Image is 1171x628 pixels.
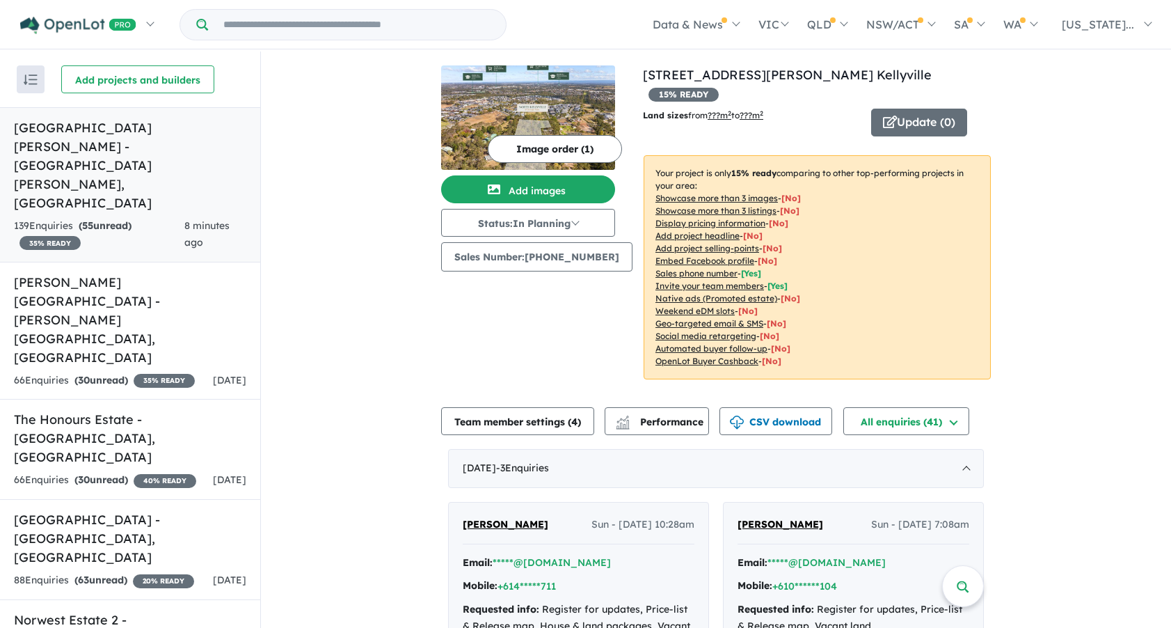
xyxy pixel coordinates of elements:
u: Weekend eDM slots [655,306,735,316]
img: sort.svg [24,74,38,85]
span: [No] [762,356,781,366]
span: [ No ] [743,230,763,241]
button: Add images [441,175,615,203]
div: 66 Enquir ies [14,472,196,489]
strong: ( unread) [79,219,132,232]
span: 40 % READY [134,474,196,488]
u: Invite your team members [655,281,764,291]
img: download icon [730,416,744,430]
span: Sun - [DATE] 7:08am [871,517,969,533]
u: Add project selling-points [655,243,759,253]
span: 4 [571,416,577,428]
input: Try estate name, suburb, builder or developer [211,10,503,40]
strong: Email: [738,556,767,569]
span: [ Yes ] [741,268,761,278]
span: [PERSON_NAME] [463,518,548,531]
span: [No] [767,318,786,329]
div: [DATE] [448,449,984,488]
div: 139 Enquir ies [14,218,184,251]
a: [PERSON_NAME] [738,517,823,533]
span: [No] [760,331,779,341]
h5: [GEOGRAPHIC_DATA][PERSON_NAME] - [GEOGRAPHIC_DATA][PERSON_NAME] , [GEOGRAPHIC_DATA] [14,118,246,212]
button: Image order (1) [488,135,622,163]
u: Native ads (Promoted estate) [655,293,777,304]
span: [DATE] [213,574,246,586]
span: [DATE] [213,374,246,386]
u: Embed Facebook profile [655,256,754,266]
u: Social media retargeting [655,331,756,341]
span: Sun - [DATE] 10:28am [591,517,694,533]
span: [No] [738,306,758,316]
span: 63 [78,574,89,586]
span: Performance [618,416,703,428]
u: ???m [740,110,763,120]
strong: Mobile: [738,579,772,592]
u: Sales phone number [655,268,738,278]
span: [ No ] [769,218,788,228]
button: Sales Number:[PHONE_NUMBER] [441,242,632,272]
span: [US_STATE]... [1062,17,1134,31]
span: [ Yes ] [767,281,788,291]
strong: ( unread) [74,473,128,486]
img: Openlot PRO Logo White [20,17,136,34]
button: Performance [605,407,709,435]
u: ??? m [708,110,731,120]
span: 8 minutes ago [184,219,230,249]
button: Status:In Planning [441,209,615,237]
img: line-chart.svg [616,416,629,423]
button: Update (0) [871,109,967,136]
a: [PERSON_NAME] [463,517,548,533]
img: bar-chart.svg [616,420,630,429]
span: [DATE] [213,473,246,486]
u: Automated buyer follow-up [655,343,767,354]
span: [No] [781,293,800,304]
u: OpenLot Buyer Cashback [655,356,758,366]
span: to [731,110,763,120]
button: Add projects and builders [61,65,214,93]
button: Team member settings (4) [441,407,594,435]
span: 35 % READY [19,236,81,250]
u: Showcase more than 3 listings [655,205,776,216]
span: [PERSON_NAME] [738,518,823,531]
u: Display pricing information [655,218,765,228]
strong: Mobile: [463,579,497,592]
u: Add project headline [655,230,740,241]
strong: Email: [463,556,493,569]
strong: Requested info: [463,603,539,615]
span: - 3 Enquir ies [496,462,549,474]
h5: The Honours Estate - [GEOGRAPHIC_DATA] , [GEOGRAPHIC_DATA] [14,410,246,466]
span: 20 % READY [133,574,194,588]
span: 35 % READY [134,374,195,388]
span: [ No ] [763,243,782,253]
div: 66 Enquir ies [14,372,195,389]
span: 15 % READY [648,88,719,102]
span: [No] [771,343,790,354]
sup: 2 [728,109,731,117]
strong: ( unread) [74,574,127,586]
u: Geo-targeted email & SMS [655,318,763,329]
span: [ No ] [781,193,801,203]
u: Showcase more than 3 images [655,193,778,203]
span: 30 [78,473,90,486]
button: CSV download [719,407,832,435]
img: 67 Stringer Road - North Kellyville [441,65,615,170]
b: 15 % ready [731,168,776,178]
button: All enquiries (41) [843,407,969,435]
p: Your project is only comparing to other top-performing projects in your area: - - - - - - - - - -... [644,155,991,379]
div: 88 Enquir ies [14,572,194,589]
b: Land sizes [643,110,688,120]
span: [ No ] [780,205,799,216]
strong: Requested info: [738,603,814,615]
h5: [GEOGRAPHIC_DATA] - [GEOGRAPHIC_DATA] , [GEOGRAPHIC_DATA] [14,510,246,567]
span: 30 [78,374,90,386]
p: from [643,109,861,123]
strong: ( unread) [74,374,128,386]
a: [STREET_ADDRESS][PERSON_NAME] Kellyville [643,67,932,83]
h5: [PERSON_NAME][GEOGRAPHIC_DATA] - [PERSON_NAME][GEOGRAPHIC_DATA] , [GEOGRAPHIC_DATA] [14,273,246,367]
span: 55 [82,219,93,232]
span: [ No ] [758,256,777,266]
sup: 2 [760,109,763,117]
